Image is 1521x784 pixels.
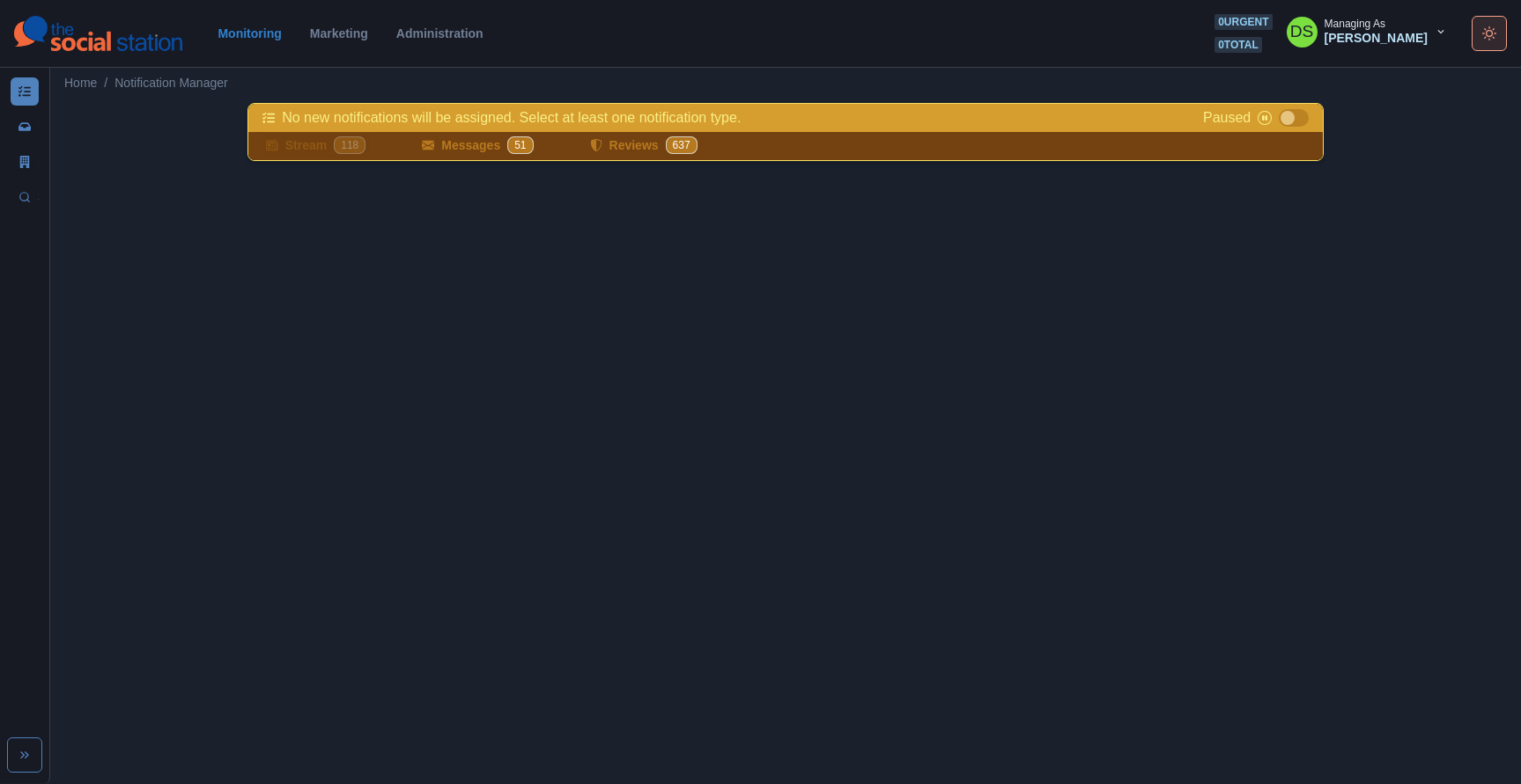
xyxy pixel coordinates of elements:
[1215,37,1262,53] span: 0 total
[507,136,533,154] span: 51
[1273,14,1461,49] button: Managing As[PERSON_NAME]
[218,26,281,40] a: Monitoring
[1325,18,1385,30] div: Managing As
[411,132,543,160] button: Messages51
[580,132,708,160] button: Reviews637
[310,26,368,40] a: Marketing
[11,148,39,176] a: By Client
[64,74,97,92] a: Home
[1325,31,1428,46] div: [PERSON_NAME]
[666,136,698,154] span: 637
[1215,14,1272,30] span: 0 urgent
[255,132,377,160] button: Stream118
[7,737,42,773] button: Expand
[104,74,107,92] span: /
[396,26,484,40] a: Administration
[1203,107,1251,128] p: Paused
[114,74,227,92] a: Notification Manager
[11,77,39,106] a: Notification Manager
[11,113,39,141] a: Notification Inbox
[64,74,228,92] nav: breadcrumb
[11,183,39,211] a: Search
[334,136,365,154] span: 118
[14,16,182,51] img: logoTextSVG.62801f218bc96a9b266caa72a09eb111.svg
[1290,11,1314,53] div: Dakota Saunders
[1472,16,1507,51] button: Toggle Mode
[282,107,741,128] p: No new notifications will be assigned. Select at least one notification type.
